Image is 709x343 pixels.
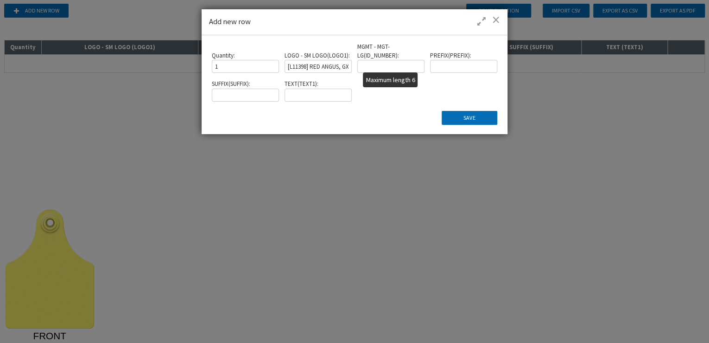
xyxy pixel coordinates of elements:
button: Save [442,111,497,125]
div: Add new row [202,9,507,35]
div: MGMT - MGT-LG ( ID_NUMBER ) : [357,43,424,73]
div: LOGO - SM LOGO ( LOGO1 ) : [285,52,351,73]
div: SUFFIX ( SUFFIX ) : [212,80,279,102]
div: PREFIX ( PREFIX ) : [430,52,497,73]
div: Quantity : [212,52,279,73]
div: TEXT ( TEXT1 ) : [285,80,351,102]
div: Maximum length 6 [363,72,418,87]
